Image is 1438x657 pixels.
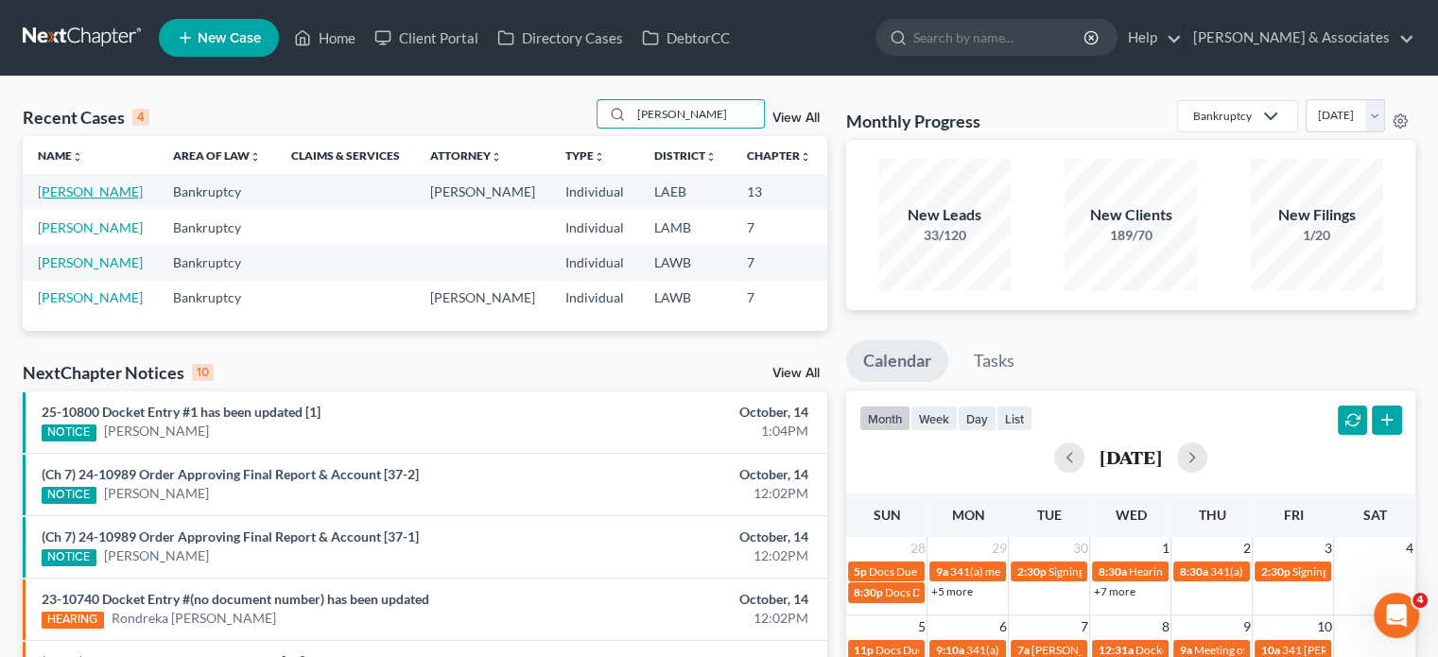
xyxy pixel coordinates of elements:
input: Search by name... [913,20,1086,55]
span: 29 [989,537,1008,560]
td: LAWB [639,245,732,280]
span: 8:30p [854,585,883,599]
span: Wed [1115,507,1146,523]
a: +7 more [1093,584,1135,598]
div: New Clients [1065,204,1197,226]
a: Help [1118,21,1182,55]
span: 9a [935,564,947,579]
a: 25-10800 Docket Entry #1 has been updated [1] [42,404,321,420]
a: [PERSON_NAME] [104,484,209,503]
td: [PERSON_NAME] [415,174,550,209]
td: 7 [732,210,826,245]
span: 341(a) meeting for [PERSON_NAME] [949,564,1132,579]
span: 28 [908,537,927,560]
a: Directory Cases [488,21,632,55]
div: Recent Cases [23,106,149,129]
span: 2:30p [1016,564,1046,579]
span: 10a [1260,643,1279,657]
span: 3 [1322,537,1333,560]
button: day [958,406,996,431]
span: Mon [951,507,984,523]
a: 23-10740 Docket Entry #(no document number) has been updated [42,591,429,607]
a: +5 more [930,584,972,598]
span: 7a [1016,643,1029,657]
button: month [859,406,910,431]
div: Bankruptcy [1193,108,1252,124]
span: 11p [854,643,874,657]
div: 10 [192,364,214,381]
span: Tue [1037,507,1062,523]
td: 7 [732,281,826,316]
div: NOTICE [42,549,96,566]
button: list [996,406,1032,431]
div: New Leads [878,204,1011,226]
a: Calendar [846,340,948,382]
a: [PERSON_NAME] & Associates [1184,21,1414,55]
span: 5 [915,615,927,638]
span: Thu [1198,507,1225,523]
span: 4 [1404,537,1415,560]
span: 9 [1240,615,1252,638]
td: Bankruptcy [158,210,276,245]
td: 13 [732,174,826,209]
span: Docs Due for [PERSON_NAME] [885,585,1041,599]
td: Bankruptcy [158,174,276,209]
iframe: Intercom live chat [1374,593,1419,638]
a: [PERSON_NAME] [104,422,209,441]
span: 10 [1314,615,1333,638]
td: Individual [550,174,639,209]
span: [PERSON_NAME] - Arraignment [1031,643,1190,657]
td: Individual [550,210,639,245]
div: NextChapter Notices [23,361,214,384]
td: Bankruptcy [158,281,276,316]
span: 12:31a [1098,643,1133,657]
div: October, 14 [565,403,808,422]
div: 12:02PM [565,609,808,628]
a: [PERSON_NAME] [38,254,143,270]
div: 33/120 [878,226,1011,245]
span: 341 [PERSON_NAME] [1281,643,1392,657]
td: 24-12151 [826,174,917,209]
span: Docket Text: for [PERSON_NAME] [1135,643,1304,657]
span: Fri [1283,507,1303,523]
a: Home [285,21,365,55]
a: Area of Lawunfold_more [173,148,261,163]
a: View All [772,112,820,125]
td: [PERSON_NAME] [415,281,550,316]
i: unfold_more [72,151,83,163]
span: 8:30a [1098,564,1126,579]
div: October, 14 [565,590,808,609]
div: 189/70 [1065,226,1197,245]
i: unfold_more [800,151,811,163]
a: (Ch 7) 24-10989 Order Approving Final Report & Account [37-2] [42,466,419,482]
span: 6 [996,615,1008,638]
div: October, 14 [565,527,808,546]
button: week [910,406,958,431]
a: [PERSON_NAME] [104,546,209,565]
a: Districtunfold_more [654,148,717,163]
td: LAEB [639,174,732,209]
span: 30 [1070,537,1089,560]
h3: Monthly Progress [846,110,980,132]
span: 341(a) meeting for [PERSON_NAME] [965,643,1148,657]
span: 5p [854,564,867,579]
a: Client Portal [365,21,488,55]
a: Tasks [957,340,1031,382]
span: 2 [1240,537,1252,560]
span: 341(a) meeting for [PERSON_NAME] [1209,564,1392,579]
a: Attorneyunfold_more [430,148,502,163]
a: DebtorCC [632,21,739,55]
span: 8:30a [1179,564,1207,579]
a: Nameunfold_more [38,148,83,163]
div: NOTICE [42,424,96,441]
span: Meeting of Creditors for [PERSON_NAME] [1193,643,1403,657]
span: New Case [198,31,261,45]
i: unfold_more [594,151,605,163]
a: [PERSON_NAME] [38,183,143,199]
div: October, 14 [565,465,808,484]
span: 7 [1078,615,1089,638]
div: 12:02PM [565,546,808,565]
th: Claims & Services [276,136,415,174]
span: Hearing for [PERSON_NAME] & [PERSON_NAME] [1128,564,1376,579]
span: Docs Due for [PERSON_NAME] [875,643,1031,657]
